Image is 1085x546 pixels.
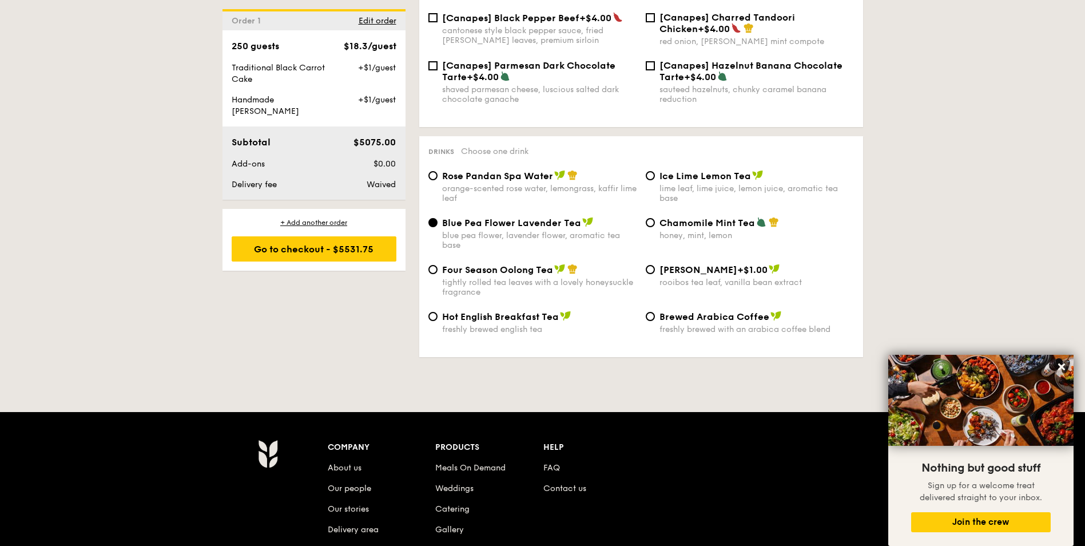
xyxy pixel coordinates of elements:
[258,440,278,468] img: AYc88T3wAAAABJRU5ErkJggg==
[435,440,543,456] div: Products
[232,137,271,148] span: Subtotal
[373,159,396,169] span: $0.00
[554,264,566,274] img: icon-vegan.f8ff3823.svg
[442,325,637,334] div: freshly brewed english tea
[367,180,396,189] span: Waived
[428,218,438,227] input: Blue Pea Flower Lavender Teablue pea flower, lavender flower, aromatic tea base
[232,39,279,53] div: 250 guests
[232,95,299,116] span: Handmade [PERSON_NAME]
[435,525,464,535] a: Gallery
[659,311,769,322] span: Brewed Arabica Coffee
[659,325,854,334] div: freshly brewed with an arabica coffee blend
[646,265,655,274] input: [PERSON_NAME]+$1.00rooibos tea leaf, vanilla bean extract
[461,147,528,156] span: Choose one drink
[428,61,438,70] input: [Canapes] Parmesan Dark Chocolate Tarte+$4.00shaved parmesan cheese, luscious salted dark chocola...
[752,170,764,180] img: icon-vegan.f8ff3823.svg
[353,137,396,148] span: $5075.00
[358,95,396,105] span: +$1/guest
[582,217,594,227] img: icon-vegan.f8ff3823.svg
[467,72,499,82] span: +$4.00
[659,60,842,82] span: [Canapes] Hazelnut Banana Chocolate Tarte
[232,63,325,84] span: Traditional Black Carrot Cake
[442,184,637,203] div: orange-scented rose water, lemongrass, kaffir lime leaf
[567,170,578,180] img: icon-chef-hat.a58ddaea.svg
[888,355,1074,446] img: DSC07876-Edit02-Large.jpeg
[442,60,615,82] span: [Canapes] Parmesan Dark Chocolate Tarte
[442,217,581,228] span: Blue Pea Flower Lavender Tea
[756,217,766,227] img: icon-vegetarian.fe4039eb.svg
[232,236,396,262] div: Go to checkout - $5531.75
[328,463,361,473] a: About us
[770,311,782,321] img: icon-vegan.f8ff3823.svg
[659,171,751,181] span: Ice Lime Lemon Tea
[328,525,379,535] a: Delivery area
[646,61,655,70] input: [Canapes] Hazelnut Banana Chocolate Tarte+$4.00sauteed hazelnuts, chunky caramel banana reduction
[232,180,277,189] span: Delivery fee
[646,312,655,321] input: Brewed Arabica Coffeefreshly brewed with an arabica coffee blend
[684,72,716,82] span: +$4.00
[442,26,637,45] div: cantonese style black pepper sauce, fried [PERSON_NAME] leaves, premium sirloin
[428,148,454,156] span: Drinks
[543,440,651,456] div: Help
[435,504,470,514] a: Catering
[543,484,586,493] a: Contact us
[659,85,854,104] div: sauteed hazelnuts, chunky caramel banana reduction
[731,23,741,33] img: icon-spicy.37a8142b.svg
[659,184,854,203] div: lime leaf, lime juice, lemon juice, aromatic tea base
[554,170,566,180] img: icon-vegan.f8ff3823.svg
[646,218,655,227] input: Chamomile Mint Teahoney, mint, lemon
[500,71,510,81] img: icon-vegetarian.fe4039eb.svg
[567,264,578,274] img: icon-chef-hat.a58ddaea.svg
[442,278,637,297] div: tightly rolled tea leaves with a lovely honeysuckle fragrance
[659,231,854,240] div: honey, mint, lemon
[344,39,396,53] div: $18.3/guest
[428,171,438,180] input: Rose Pandan Spa Waterorange-scented rose water, lemongrass, kaffir lime leaf
[769,217,779,227] img: icon-chef-hat.a58ddaea.svg
[232,16,265,26] span: Order 1
[442,85,637,104] div: shaved parmesan cheese, luscious salted dark chocolate ganache
[579,13,611,23] span: +$4.00
[232,159,265,169] span: Add-ons
[698,23,730,34] span: +$4.00
[560,311,571,321] img: icon-vegan.f8ff3823.svg
[1052,358,1071,376] button: Close
[646,171,655,180] input: Ice Lime Lemon Tealime leaf, lime juice, lemon juice, aromatic tea base
[920,481,1042,503] span: Sign up for a welcome treat delivered straight to your inbox.
[435,463,506,473] a: Meals On Demand
[659,264,737,275] span: [PERSON_NAME]
[328,504,369,514] a: Our stories
[659,278,854,287] div: rooibos tea leaf, vanilla bean extract
[921,461,1040,475] span: Nothing but good stuff
[442,13,579,23] span: [Canapes] Black Pepper Beef
[328,440,436,456] div: Company
[428,265,438,274] input: Four Season Oolong Teatightly rolled tea leaves with a lovely honeysuckle fragrance
[428,312,438,321] input: Hot English Breakfast Teafreshly brewed english tea
[613,12,623,22] img: icon-spicy.37a8142b.svg
[543,463,560,473] a: FAQ
[359,16,396,26] span: Edit order
[769,264,780,274] img: icon-vegan.f8ff3823.svg
[717,71,728,81] img: icon-vegetarian.fe4039eb.svg
[646,13,655,22] input: [Canapes] Charred Tandoori Chicken+$4.00red onion, [PERSON_NAME] mint compote
[659,37,854,46] div: red onion, [PERSON_NAME] mint compote
[328,484,371,493] a: Our people
[435,484,474,493] a: Weddings
[232,218,396,227] div: + Add another order
[659,12,795,34] span: [Canapes] Charred Tandoori Chicken
[911,512,1051,532] button: Join the crew
[442,264,553,275] span: Four Season Oolong Tea
[442,311,559,322] span: Hot English Breakfast Tea
[659,217,755,228] span: Chamomile Mint Tea
[442,231,637,250] div: blue pea flower, lavender flower, aromatic tea base
[358,63,396,73] span: +$1/guest
[428,13,438,22] input: [Canapes] Black Pepper Beef+$4.00cantonese style black pepper sauce, fried [PERSON_NAME] leaves, ...
[442,171,553,181] span: Rose Pandan Spa Water
[744,23,754,33] img: icon-chef-hat.a58ddaea.svg
[737,264,768,275] span: +$1.00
